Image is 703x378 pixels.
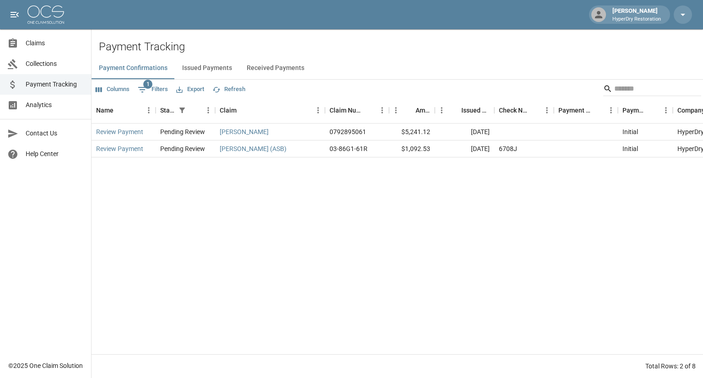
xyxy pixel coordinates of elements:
[96,127,143,136] a: Review Payment
[435,103,449,117] button: Menu
[435,140,494,157] div: [DATE]
[96,144,143,153] a: Review Payment
[160,97,176,123] div: Status
[92,97,156,123] div: Name
[622,97,646,123] div: Payment Type
[99,40,703,54] h2: Payment Tracking
[26,129,84,138] span: Contact Us
[499,144,517,153] div: 6708J
[416,97,430,123] div: Amount
[591,104,604,117] button: Sort
[96,97,114,123] div: Name
[156,97,215,123] div: Status
[325,97,389,123] div: Claim Number
[604,103,618,117] button: Menu
[135,82,170,97] button: Show filters
[618,97,673,123] div: Payment Type
[26,149,84,159] span: Help Center
[160,144,205,153] div: Pending Review
[622,144,638,153] div: Initial
[220,127,269,136] a: [PERSON_NAME]
[114,104,126,117] button: Sort
[8,361,83,370] div: © 2025 One Claim Solution
[612,16,661,23] p: HyperDry Restoration
[142,103,156,117] button: Menu
[403,104,416,117] button: Sort
[143,80,152,89] span: 1
[389,103,403,117] button: Menu
[176,104,189,117] button: Show filters
[554,97,618,123] div: Payment Method
[93,82,132,97] button: Select columns
[311,103,325,117] button: Menu
[201,103,215,117] button: Menu
[239,57,312,79] button: Received Payments
[26,38,84,48] span: Claims
[375,103,389,117] button: Menu
[389,97,435,123] div: Amount
[160,127,205,136] div: Pending Review
[176,104,189,117] div: 1 active filter
[26,59,84,69] span: Collections
[603,81,701,98] div: Search
[494,97,554,123] div: Check Number
[389,140,435,157] div: $1,092.53
[330,97,362,123] div: Claim Number
[540,103,554,117] button: Menu
[330,144,368,153] div: 03-86G1-61R
[330,127,366,136] div: 0792895061
[527,104,540,117] button: Sort
[646,104,659,117] button: Sort
[27,5,64,24] img: ocs-logo-white-transparent.png
[645,362,696,371] div: Total Rows: 2 of 8
[461,97,490,123] div: Issued Date
[659,103,673,117] button: Menu
[220,144,287,153] a: [PERSON_NAME] (ASB)
[174,82,206,97] button: Export
[237,104,249,117] button: Sort
[92,57,703,79] div: dynamic tabs
[92,57,175,79] button: Payment Confirmations
[622,127,638,136] div: Initial
[175,57,239,79] button: Issued Payments
[26,100,84,110] span: Analytics
[389,124,435,140] div: $5,241.12
[362,104,375,117] button: Sort
[215,97,325,123] div: Claim
[26,80,84,89] span: Payment Tracking
[609,6,665,23] div: [PERSON_NAME]
[449,104,461,117] button: Sort
[435,97,494,123] div: Issued Date
[499,97,527,123] div: Check Number
[220,97,237,123] div: Claim
[435,124,494,140] div: [DATE]
[210,82,248,97] button: Refresh
[558,97,591,123] div: Payment Method
[189,104,201,117] button: Sort
[5,5,24,24] button: open drawer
